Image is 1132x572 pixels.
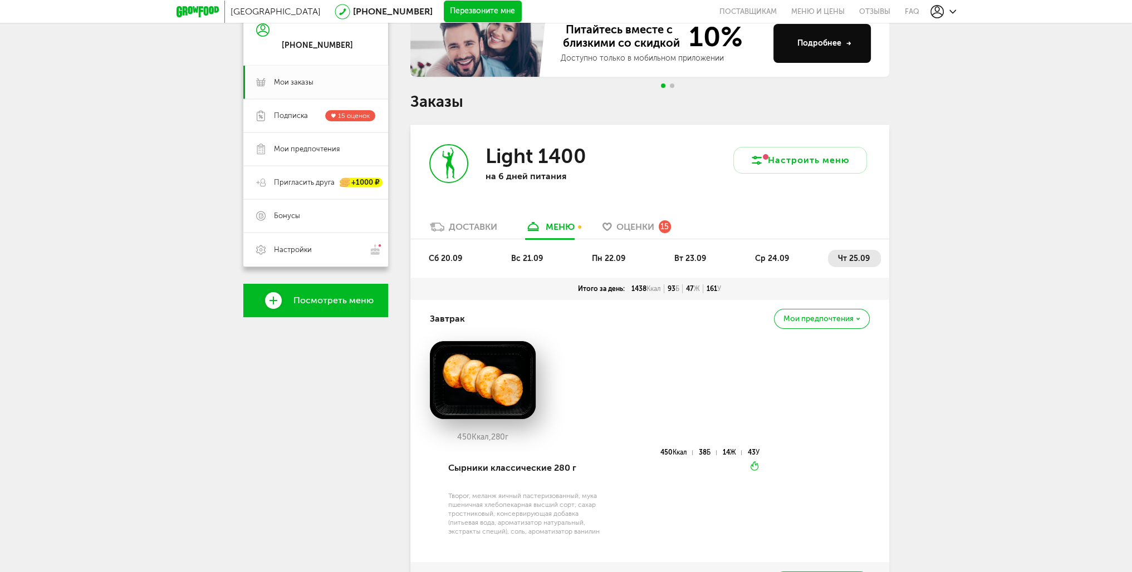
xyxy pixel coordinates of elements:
[546,221,575,232] div: меню
[448,449,602,487] div: Сырники классические 280 г
[274,144,340,154] span: Мои предпочтения
[520,221,580,239] a: меню
[561,23,682,51] span: Питайтесь вместе с близкими со скидкой
[449,221,497,232] div: Доставки
[274,77,313,87] span: Мои заказы
[699,450,716,455] div: 38
[673,448,687,456] span: Ккал
[430,433,536,442] div: 450 280
[243,166,388,199] a: Пригласить друга +1000 ₽
[773,24,871,63] button: Подробнее
[575,284,628,293] div: Итого за день:
[353,6,433,17] a: [PHONE_NUMBER]
[444,1,522,23] button: Перезвоните мне
[797,38,851,49] div: Подробнее
[511,254,543,263] span: вс 21.09
[561,53,765,64] div: Доступно только в мобильном приложении
[243,233,388,267] a: Настройки
[592,254,625,263] span: пн 22.09
[243,99,388,132] a: Подписка 15 оценок
[707,448,710,456] span: Б
[274,177,335,188] span: Пригласить друга
[231,6,321,17] span: [GEOGRAPHIC_DATA]
[838,254,870,263] span: чт 25.09
[748,450,759,455] div: 43
[472,432,491,442] span: Ккал,
[755,254,789,263] span: ср 24.09
[410,10,550,77] img: family-banner.579af9d.jpg
[661,83,665,88] span: Go to slide 1
[660,450,693,455] div: 450
[243,199,388,233] a: Бонусы
[664,284,683,293] div: 93
[670,83,674,88] span: Go to slide 2
[274,245,312,255] span: Настройки
[282,41,353,51] div: [PHONE_NUMBER]
[733,147,867,174] button: Настроить меню
[723,450,742,455] div: 14
[340,178,383,188] div: +1000 ₽
[756,448,759,456] span: У
[616,221,654,232] span: Оценки
[338,112,370,120] span: 15 оценок
[429,254,462,263] span: сб 20.09
[424,221,503,239] a: Доставки
[682,23,743,51] span: 10%
[243,284,388,317] a: Посмотреть меню
[243,66,388,99] a: Мои заказы
[274,211,300,221] span: Бонусы
[694,285,700,293] span: Ж
[659,220,671,233] div: 15
[410,95,889,109] h1: Заказы
[717,285,721,293] span: У
[646,285,661,293] span: Ккал
[730,448,736,456] span: Ж
[448,491,602,536] div: Творог, меланж яичный пастеризованный, мука пшеничная хлебопекарная высший сорт, сахар тростников...
[597,221,677,239] a: Оценки 15
[274,111,308,121] span: Подписка
[703,284,724,293] div: 161
[683,284,703,293] div: 47
[674,254,706,263] span: вт 23.09
[675,285,679,293] span: Б
[485,144,586,168] h3: Light 1400
[243,132,388,166] a: Мои предпочтения
[505,432,508,442] span: г
[430,308,465,329] h4: Завтрак
[783,315,854,323] span: Мои предпочтения
[628,284,664,293] div: 1438
[430,341,536,419] img: big_5rrsDeFsxAwtWuEk.png
[485,171,630,181] p: на 6 дней питания
[293,295,374,305] span: Посмотреть меню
